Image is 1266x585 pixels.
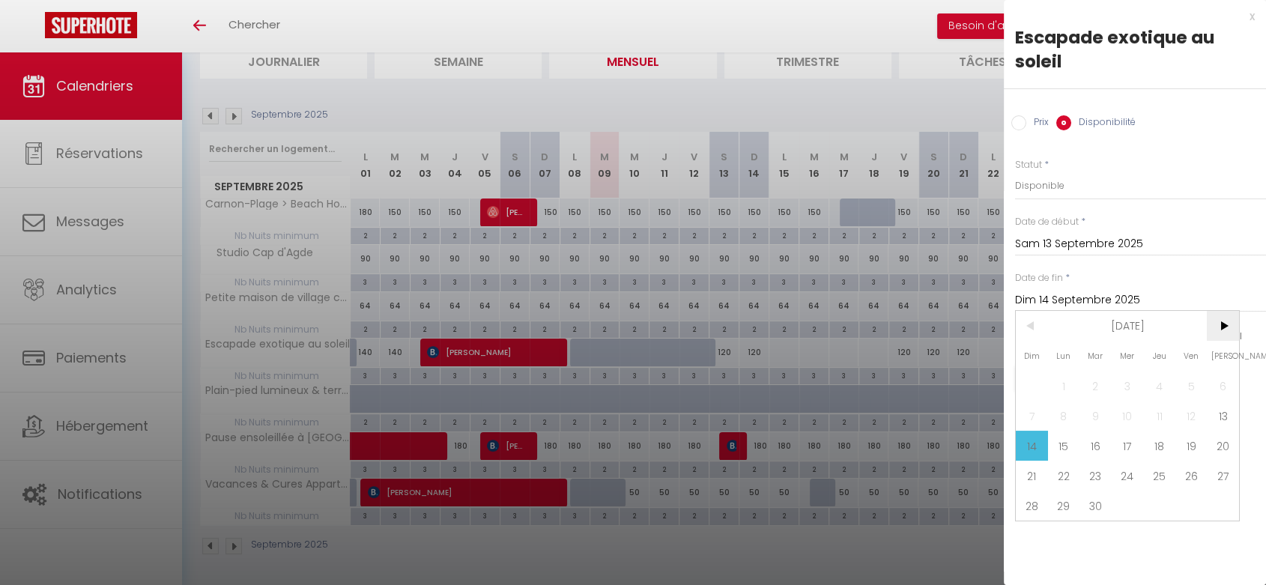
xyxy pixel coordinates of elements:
[1015,158,1042,172] label: Statut
[1015,271,1063,285] label: Date de fin
[1048,401,1080,431] span: 8
[1016,431,1048,461] span: 14
[1016,311,1048,341] span: <
[1071,115,1136,132] label: Disponibilité
[1048,491,1080,521] span: 29
[1143,431,1175,461] span: 18
[1015,215,1079,229] label: Date de début
[1026,115,1049,132] label: Prix
[1015,25,1255,73] div: Escapade exotique au soleil
[1175,371,1208,401] span: 5
[1079,461,1112,491] span: 23
[1207,401,1239,431] span: 13
[1143,371,1175,401] span: 4
[1207,431,1239,461] span: 20
[1207,461,1239,491] span: 27
[1079,401,1112,431] span: 9
[1207,341,1239,371] span: [PERSON_NAME]
[1112,401,1144,431] span: 10
[1016,341,1048,371] span: Dim
[1207,371,1239,401] span: 6
[1048,311,1208,341] span: [DATE]
[1175,341,1208,371] span: Ven
[1079,341,1112,371] span: Mar
[1004,7,1255,25] div: x
[1079,431,1112,461] span: 16
[12,6,57,51] button: Ouvrir le widget de chat LiveChat
[1175,431,1208,461] span: 19
[1175,401,1208,431] span: 12
[1048,371,1080,401] span: 1
[1048,431,1080,461] span: 15
[1048,461,1080,491] span: 22
[1016,401,1048,431] span: 7
[1016,491,1048,521] span: 28
[1143,341,1175,371] span: Jeu
[1207,311,1239,341] span: >
[1112,431,1144,461] span: 17
[1048,341,1080,371] span: Lun
[1143,461,1175,491] span: 25
[1016,461,1048,491] span: 21
[1143,401,1175,431] span: 11
[1175,461,1208,491] span: 26
[1112,371,1144,401] span: 3
[1079,491,1112,521] span: 30
[1112,341,1144,371] span: Mer
[1079,371,1112,401] span: 2
[1112,461,1144,491] span: 24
